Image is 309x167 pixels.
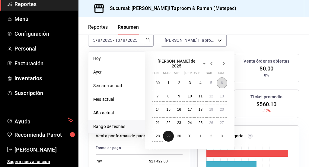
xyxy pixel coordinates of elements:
[199,107,202,112] abbr: 18 de julio de 2025
[174,77,184,88] button: 2 de julio de 2025
[93,69,140,75] span: Ayer
[217,71,224,77] abbr: domingo
[100,38,102,43] span: /
[263,108,271,114] span: -17%
[195,77,206,88] button: 4 de julio de 2025
[152,59,201,68] span: [PERSON_NAME] de 2025
[93,96,140,103] span: Mes actual
[184,71,220,77] abbr: jueves
[14,117,65,124] span: Ayuda
[206,117,216,128] button: 26 de julio de 2025
[195,91,206,102] button: 11 de julio de 2025
[184,131,195,142] button: 31 de julio de 2025
[209,107,213,112] abbr: 19 de julio de 2025
[220,107,224,112] abbr: 20 de julio de 2025
[184,117,195,128] button: 24 de julio de 2025
[118,24,139,34] button: Resumen
[188,107,192,112] abbr: 17 de julio de 2025
[188,134,192,138] abbr: 31 de julio de 2025
[206,71,212,77] abbr: sábado
[166,134,170,138] abbr: 29 de julio de 2025
[174,131,184,142] button: 30 de julio de 2025
[102,38,113,43] input: ----
[93,38,96,43] input: --
[178,81,180,85] abbr: 2 de julio de 2025
[163,77,174,88] button: 1 de julio de 2025
[163,131,174,142] button: 29 de julio de 2025
[14,15,73,23] span: Menú
[14,74,73,82] span: Inventarios
[221,134,223,138] abbr: 3 de agosto de 2025
[165,37,215,43] span: [PERSON_NAME]! Taproom & Ramen (Metepec)
[199,81,202,85] abbr: 4 de julio de 2025
[210,134,212,138] abbr: 2 de agosto de 2025
[93,110,140,116] span: Año actual
[7,159,73,165] span: Sugerir nueva función
[96,38,97,43] span: /
[93,123,140,130] span: Rango de fechas
[199,121,202,125] abbr: 25 de julio de 2025
[188,121,192,125] abbr: 24 de julio de 2025
[97,38,100,43] input: --
[120,38,122,43] span: /
[188,94,192,98] abbr: 10 de julio de 2025
[206,131,216,142] button: 2 de agosto de 2025
[177,134,181,138] abbr: 30 de julio de 2025
[206,91,216,102] button: 12 de julio de 2025
[199,134,202,138] abbr: 1 de agosto de 2025
[152,71,159,77] abbr: lunes
[167,81,170,85] abbr: 1 de julio de 2025
[217,77,227,88] button: 6 de julio de 2025
[14,30,73,38] span: Configuración
[152,104,163,115] button: 14 de julio de 2025
[166,107,170,112] abbr: 15 de julio de 2025
[206,77,216,88] button: 5 de julio de 2025
[174,71,180,77] abbr: miércoles
[260,64,273,73] span: $0.00
[206,104,216,115] button: 19 de julio de 2025
[250,94,282,100] h3: Ticket promedio
[96,159,139,164] div: Pay
[144,142,183,155] th: Monto
[167,94,170,98] abbr: 8 de julio de 2025
[264,73,269,78] span: 0%
[105,5,237,12] h3: Sucursal: [PERSON_NAME]! Taproom & Ramen (Metepec)
[174,104,184,115] button: 16 de julio de 2025
[163,104,174,115] button: 15 de julio de 2025
[156,81,160,85] abbr: 30 de junio de 2025
[157,94,159,98] abbr: 7 de julio de 2025
[189,81,191,85] abbr: 3 de julio de 2025
[123,38,126,43] input: --
[217,131,227,142] button: 3 de agosto de 2025
[220,94,224,98] abbr: 13 de julio de 2025
[115,38,120,43] input: --
[14,59,73,67] span: Facturación
[152,59,208,68] button: [PERSON_NAME] de 2025
[96,142,144,155] th: Forma de pago
[163,91,174,102] button: 8 de julio de 2025
[217,117,227,128] button: 27 de julio de 2025
[113,38,114,43] span: -
[14,131,73,139] span: Recomienda Parrot
[127,38,138,43] input: ----
[209,94,213,98] abbr: 12 de julio de 2025
[220,121,224,125] abbr: 27 de julio de 2025
[152,117,163,128] button: 21 de julio de 2025
[195,71,200,77] abbr: viernes
[184,91,195,102] button: 10 de julio de 2025
[184,77,195,88] button: 3 de julio de 2025
[210,81,212,85] abbr: 5 de julio de 2025
[126,38,127,43] span: /
[149,159,183,164] div: $21,429.00
[96,133,146,139] p: Venta por formas de pago
[209,121,213,125] abbr: 26 de julio de 2025
[152,91,163,102] button: 7 de julio de 2025
[156,121,160,125] abbr: 21 de julio de 2025
[184,104,195,115] button: 17 de julio de 2025
[177,121,181,125] abbr: 23 de julio de 2025
[195,117,206,128] button: 25 de julio de 2025
[88,24,139,34] div: navigation tabs
[14,44,73,53] span: Personal
[221,81,223,85] abbr: 6 de julio de 2025
[174,117,184,128] button: 23 de julio de 2025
